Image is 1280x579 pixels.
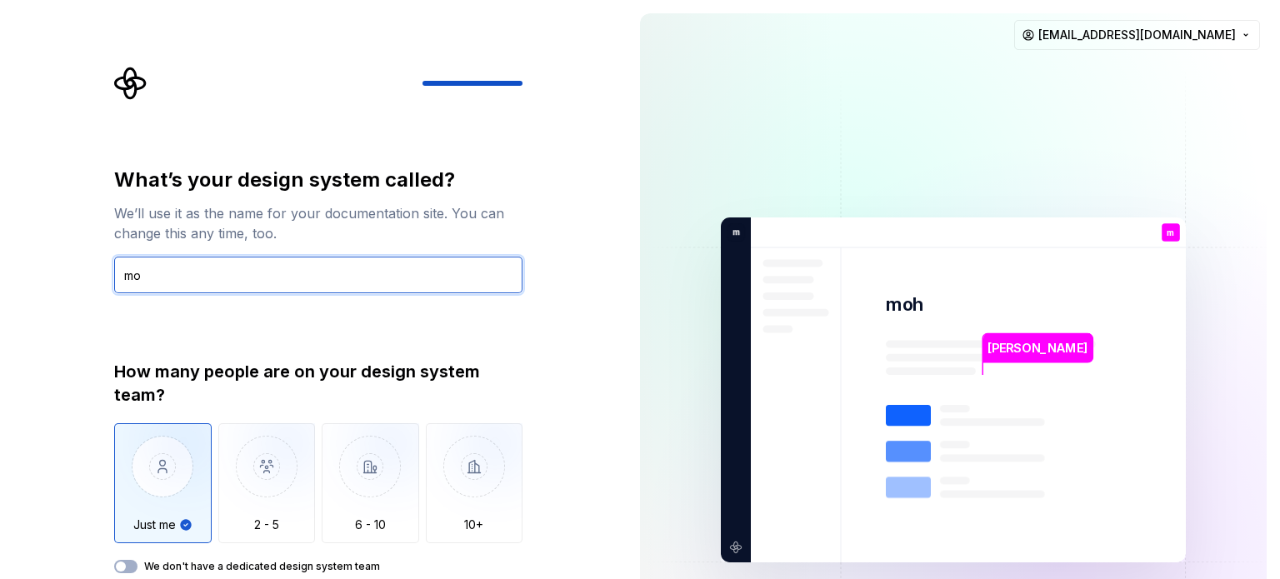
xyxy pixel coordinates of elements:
[114,360,522,407] div: How many people are on your design system team?
[987,339,1087,357] p: [PERSON_NAME]
[1148,253,1193,262] p: moahemd
[727,225,741,240] p: m
[1167,228,1175,237] p: m
[1038,27,1236,43] span: [EMAIL_ADDRESS][DOMAIN_NAME]
[998,498,1092,519] p: [PERSON_NAME]
[114,67,147,100] svg: Supernova Logo
[114,203,522,243] div: We’ll use it as the name for your documentation site. You can change this any time, too.
[114,167,522,193] div: What’s your design system called?
[114,257,522,293] input: Design system name
[1014,20,1260,50] button: [EMAIL_ADDRESS][DOMAIN_NAME]
[144,560,380,573] label: We don't have a dedicated design system team
[1162,242,1179,251] p: You
[886,292,925,317] p: moh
